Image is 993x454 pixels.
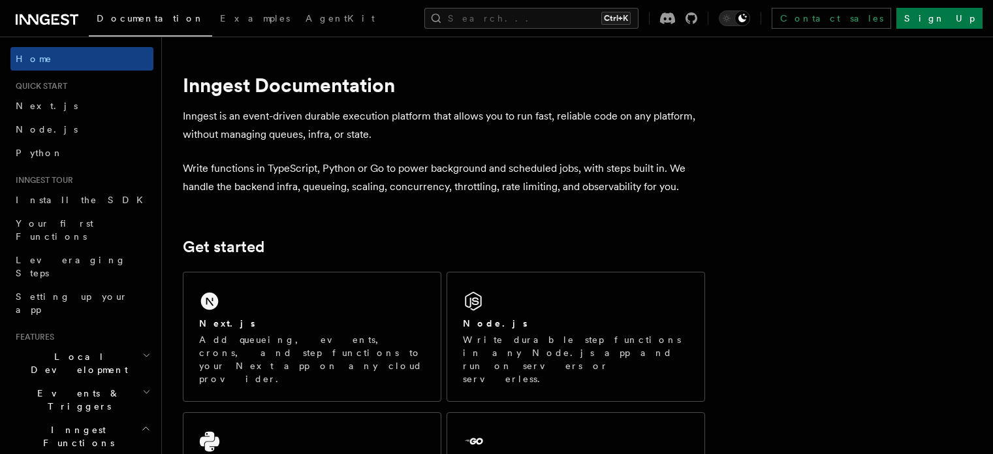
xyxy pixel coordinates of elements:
[601,12,631,25] kbd: Ctrl+K
[16,101,78,111] span: Next.js
[10,423,141,449] span: Inngest Functions
[183,238,264,256] a: Get started
[10,248,153,285] a: Leveraging Steps
[10,285,153,321] a: Setting up your app
[896,8,983,29] a: Sign Up
[463,333,689,385] p: Write durable step functions in any Node.js app and run on servers or serverless.
[16,124,78,135] span: Node.js
[298,4,383,35] a: AgentKit
[183,73,705,97] h1: Inngest Documentation
[463,317,528,330] h2: Node.js
[10,47,153,71] a: Home
[719,10,750,26] button: Toggle dark mode
[10,212,153,248] a: Your first Functions
[199,333,425,385] p: Add queueing, events, crons, and step functions to your Next app on any cloud provider.
[10,188,153,212] a: Install the SDK
[199,317,255,330] h2: Next.js
[10,350,142,376] span: Local Development
[10,141,153,165] a: Python
[212,4,298,35] a: Examples
[10,345,153,381] button: Local Development
[16,255,126,278] span: Leveraging Steps
[16,148,63,158] span: Python
[10,81,67,91] span: Quick start
[10,118,153,141] a: Node.js
[10,175,73,186] span: Inngest tour
[10,94,153,118] a: Next.js
[16,291,128,315] span: Setting up your app
[183,107,705,144] p: Inngest is an event-driven durable execution platform that allows you to run fast, reliable code ...
[447,272,705,402] a: Node.jsWrite durable step functions in any Node.js app and run on servers or serverless.
[97,13,204,24] span: Documentation
[772,8,891,29] a: Contact sales
[89,4,212,37] a: Documentation
[10,387,142,413] span: Events & Triggers
[16,218,93,242] span: Your first Functions
[220,13,290,24] span: Examples
[16,52,52,65] span: Home
[10,381,153,418] button: Events & Triggers
[10,332,54,342] span: Features
[183,159,705,196] p: Write functions in TypeScript, Python or Go to power background and scheduled jobs, with steps bu...
[424,8,638,29] button: Search...Ctrl+K
[183,272,441,402] a: Next.jsAdd queueing, events, crons, and step functions to your Next app on any cloud provider.
[16,195,151,205] span: Install the SDK
[306,13,375,24] span: AgentKit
